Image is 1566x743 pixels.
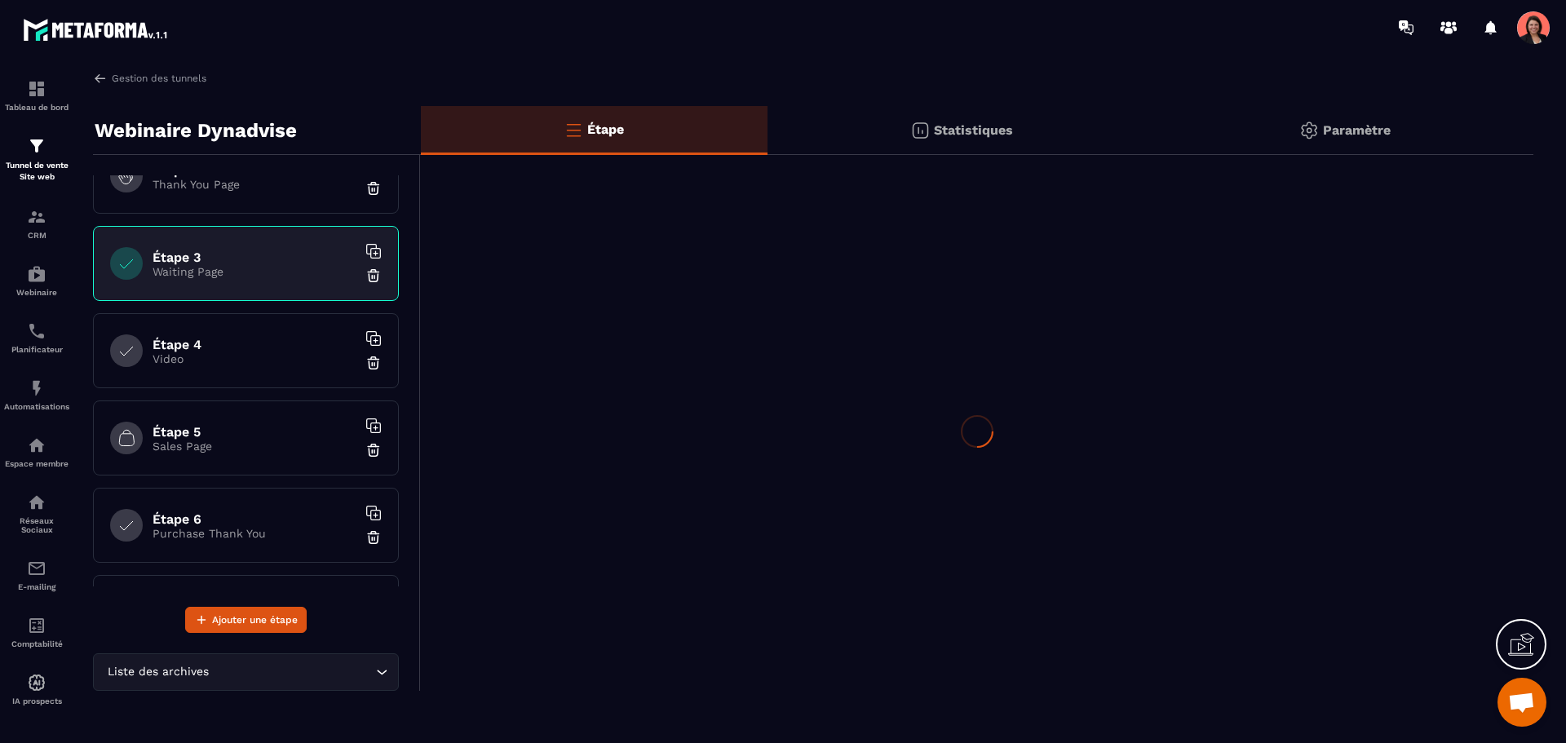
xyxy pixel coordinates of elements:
div: Search for option [93,653,399,691]
a: automationsautomationsAutomatisations [4,366,69,423]
a: formationformationTableau de bord [4,67,69,124]
img: scheduler [27,321,46,341]
h6: Étape 5 [153,424,356,440]
img: bars-o.4a397970.svg [564,120,583,139]
p: CRM [4,231,69,240]
img: social-network [27,493,46,512]
p: Espace membre [4,459,69,468]
span: Liste des archives [104,663,212,681]
a: automationsautomationsEspace membre [4,423,69,480]
img: automations [27,673,46,692]
a: formationformationCRM [4,195,69,252]
a: automationsautomationsWebinaire [4,252,69,309]
img: trash [365,268,382,284]
p: E-mailing [4,582,69,591]
img: formation [27,207,46,227]
img: accountant [27,616,46,635]
p: Paramètre [1323,122,1391,138]
img: email [27,559,46,578]
img: formation [27,136,46,156]
img: automations [27,264,46,284]
p: Statistiques [934,122,1013,138]
img: trash [365,355,382,371]
p: Video [153,352,356,365]
p: Comptabilité [4,639,69,648]
p: IA prospects [4,697,69,705]
div: Ouvrir le chat [1497,678,1546,727]
a: social-networksocial-networkRéseaux Sociaux [4,480,69,546]
p: Planificateur [4,345,69,354]
img: arrow [93,71,108,86]
p: Automatisations [4,402,69,411]
img: trash [365,442,382,458]
a: Gestion des tunnels [93,71,206,86]
p: Purchase Thank You [153,527,356,540]
a: accountantaccountantComptabilité [4,604,69,661]
h6: Étape 6 [153,511,356,527]
p: Réseaux Sociaux [4,516,69,534]
a: emailemailE-mailing [4,546,69,604]
p: Webinaire Dynadvise [95,114,297,147]
a: schedulerschedulerPlanificateur [4,309,69,366]
a: formationformationTunnel de vente Site web [4,124,69,195]
input: Search for option [212,663,372,681]
img: trash [365,529,382,546]
p: Waiting Page [153,265,356,278]
h6: Étape 3 [153,250,356,265]
img: automations [27,436,46,455]
img: logo [23,15,170,44]
p: Webinaire [4,288,69,297]
img: automations [27,378,46,398]
span: Ajouter une étape [212,612,298,628]
h6: Étape 4 [153,337,356,352]
img: formation [27,79,46,99]
p: Tunnel de vente Site web [4,160,69,183]
p: Thank You Page [153,178,356,191]
button: Ajouter une étape [185,607,307,633]
img: stats.20deebd0.svg [910,121,930,140]
img: setting-gr.5f69749f.svg [1299,121,1319,140]
p: Sales Page [153,440,356,453]
img: trash [365,180,382,197]
p: Tableau de bord [4,103,69,112]
p: Étape [587,122,624,137]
